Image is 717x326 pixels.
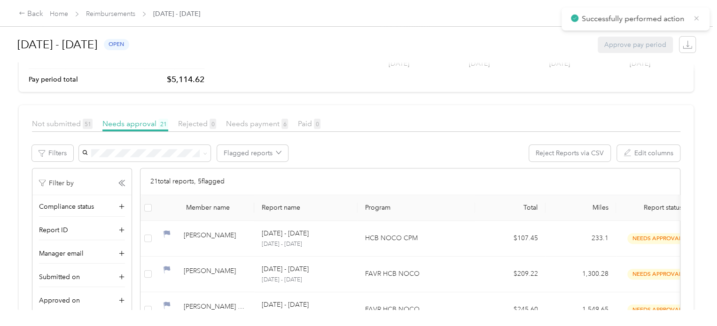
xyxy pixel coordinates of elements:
[50,10,68,18] a: Home
[617,145,680,161] button: Edit columns
[627,269,686,280] span: needs approval
[39,249,84,258] span: Manager email
[19,8,43,20] div: Back
[262,264,309,274] p: [DATE] - [DATE]
[298,119,320,128] span: Paid
[358,257,475,292] td: FAVR HCB NOCO
[158,119,168,129] span: 21
[582,13,686,25] p: Successfully performed action
[623,204,702,212] span: Report status
[475,257,546,292] td: $209.22
[254,195,358,221] th: Report name
[627,233,686,244] span: needs approval
[39,178,74,188] p: Filter by
[186,204,247,212] div: Member name
[39,296,80,305] span: Approved on
[475,221,546,257] td: $107.45
[210,119,216,129] span: 0
[39,225,68,235] span: Report ID
[262,240,350,249] p: [DATE] - [DATE]
[217,145,288,161] button: Flagged reports
[153,9,200,19] span: [DATE] - [DATE]
[553,204,608,212] div: Miles
[546,257,616,292] td: 1,300.28
[184,266,247,282] div: [PERSON_NAME]
[365,233,468,243] p: HCB NOCO CPM
[627,304,686,315] span: needs approval
[184,230,247,247] div: [PERSON_NAME]
[358,195,475,221] th: Program
[365,269,468,279] p: FAVR HCB NOCO
[184,302,247,318] div: [PERSON_NAME] Pencil
[83,119,93,129] span: 51
[39,272,80,282] span: Submitted on
[262,300,309,310] p: [DATE] - [DATE]
[262,276,350,284] p: [DATE] - [DATE]
[314,119,320,129] span: 0
[529,145,610,161] button: Reject Reports via CSV
[29,75,78,84] p: Pay period total
[104,39,129,50] span: open
[32,145,73,161] button: Filters
[664,273,717,326] iframe: Everlance-gr Chat Button Frame
[226,119,288,128] span: Needs payment
[17,33,97,56] h1: [DATE] - [DATE]
[365,304,468,315] p: FAVR HCB NOCO
[102,119,168,128] span: Needs approval
[281,119,288,129] span: 6
[32,119,93,128] span: Not submitted
[483,204,538,212] div: Total
[140,168,680,195] div: 21 total reports, 5 flagged
[156,195,254,221] th: Member name
[167,74,204,85] p: $5,114.62
[39,202,94,212] span: Compliance status
[262,228,309,239] p: [DATE] - [DATE]
[358,221,475,257] td: HCB NOCO CPM
[178,119,216,128] span: Rejected
[546,221,616,257] td: 233.1
[86,10,135,18] a: Reimbursements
